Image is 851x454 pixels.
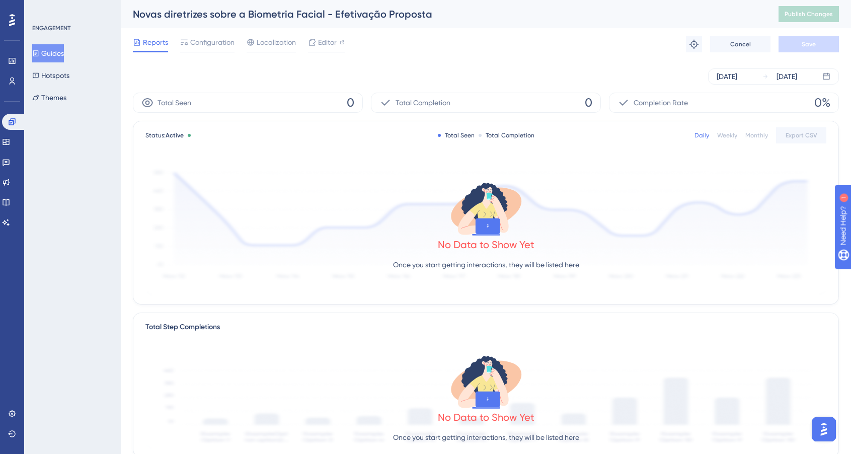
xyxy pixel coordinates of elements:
span: 0 [585,95,592,111]
span: Status: [145,131,184,139]
p: Once you start getting interactions, they will be listed here [393,259,579,271]
button: Export CSV [776,127,826,143]
div: Total Step Completions [145,321,220,333]
span: Reports [143,36,168,48]
span: Need Help? [24,3,63,15]
span: Localization [257,36,296,48]
p: Once you start getting interactions, they will be listed here [393,431,579,443]
div: Daily [694,131,709,139]
div: Monthly [745,131,768,139]
span: Total Seen [158,97,191,109]
button: Guides [32,44,64,62]
span: Export CSV [786,131,817,139]
div: [DATE] [717,70,737,83]
div: Weekly [717,131,737,139]
span: Total Completion [396,97,450,109]
span: 0 [347,95,354,111]
span: Publish Changes [785,10,833,18]
div: No Data to Show Yet [438,238,534,252]
div: ENGAGEMENT [32,24,70,32]
div: 1 [70,5,73,13]
span: Active [166,132,184,139]
button: Publish Changes [779,6,839,22]
span: Editor [318,36,337,48]
div: [DATE] [777,70,797,83]
button: Cancel [710,36,770,52]
iframe: UserGuiding AI Assistant Launcher [809,414,839,444]
span: Configuration [190,36,235,48]
div: No Data to Show Yet [438,410,534,424]
div: Total Completion [479,131,534,139]
span: Completion Rate [634,97,688,109]
button: Save [779,36,839,52]
div: Total Seen [438,131,475,139]
button: Themes [32,89,66,107]
span: 0% [814,95,830,111]
span: Cancel [730,40,751,48]
div: Novas diretrizes sobre a Biometria Facial - Efetivação Proposta [133,7,753,21]
button: Hotspots [32,66,69,85]
span: Save [802,40,816,48]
